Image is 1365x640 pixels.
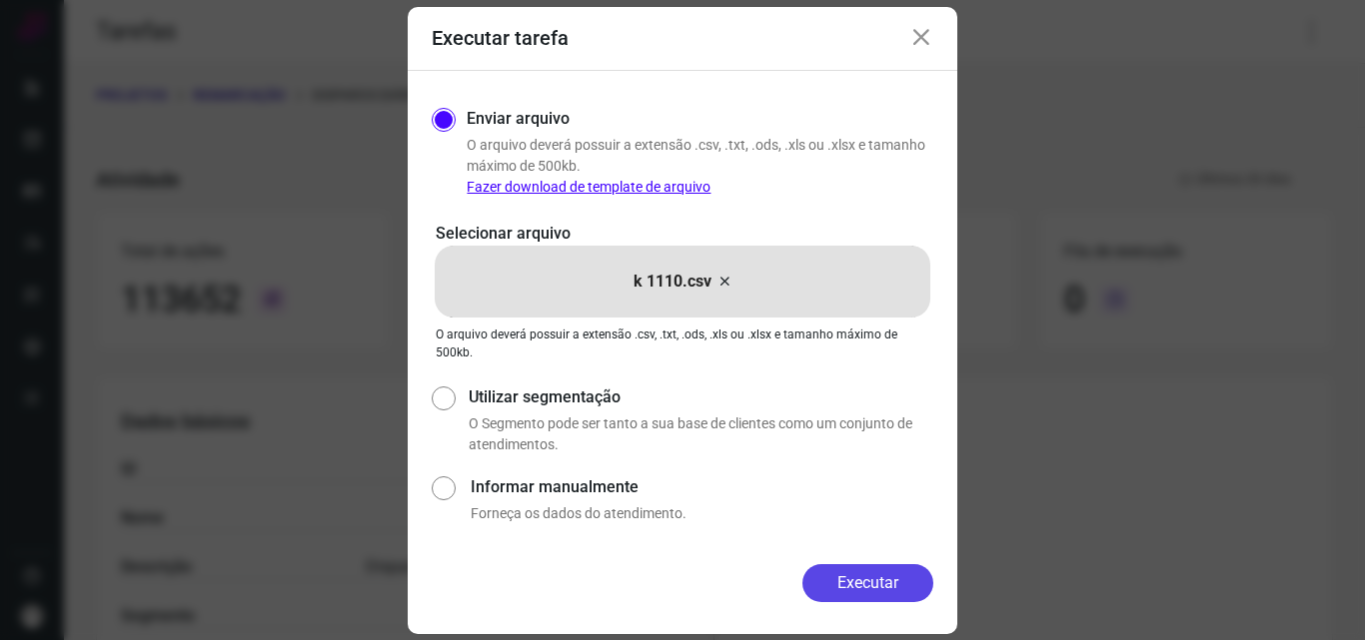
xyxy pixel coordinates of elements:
label: Informar manualmente [471,475,933,499]
button: Executar [802,564,933,602]
h3: Executar tarefa [432,26,569,50]
p: O Segmento pode ser tanto a sua base de clientes como um conjunto de atendimentos. [469,413,933,455]
p: Selecionar arquivo [436,222,929,246]
p: Forneça os dados do atendimento. [471,503,933,524]
p: O arquivo deverá possuir a extensão .csv, .txt, .ods, .xls ou .xlsx e tamanho máximo de 500kb. [467,135,933,198]
label: Enviar arquivo [467,107,570,131]
label: Utilizar segmentação [469,385,933,409]
a: Fazer download de template de arquivo [467,179,710,195]
p: k 1110.csv [634,270,711,294]
p: O arquivo deverá possuir a extensão .csv, .txt, .ods, .xls ou .xlsx e tamanho máximo de 500kb. [436,325,929,361]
